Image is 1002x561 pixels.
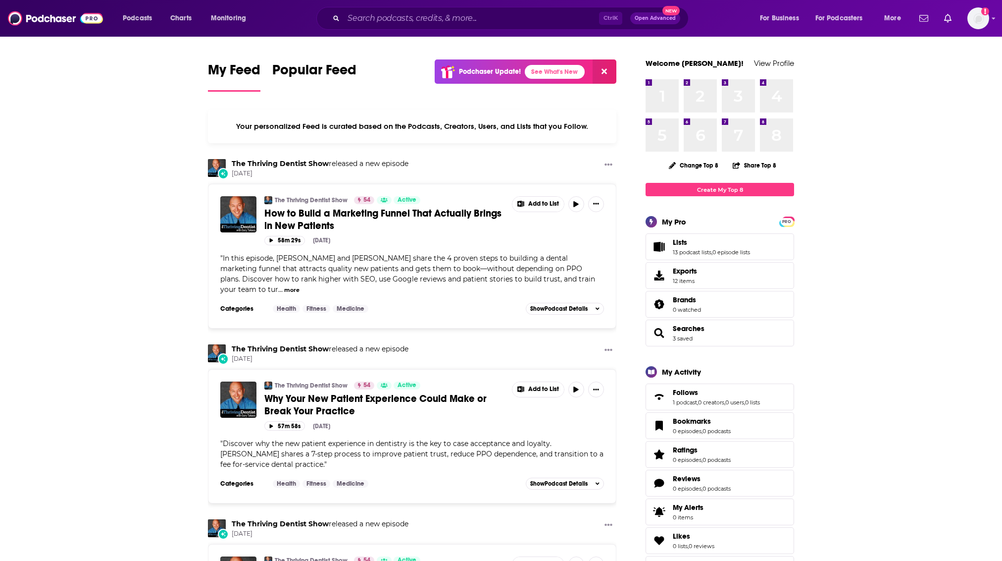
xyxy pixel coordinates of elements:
[272,61,356,84] span: Popular Feed
[208,159,226,177] a: The Thriving Dentist Show
[284,286,300,294] button: more
[588,382,604,397] button: Show More Button
[702,485,731,492] a: 0 podcasts
[967,7,989,29] button: Show profile menu
[673,532,690,541] span: Likes
[673,278,697,284] span: 12 items
[220,480,265,488] h3: Categories
[525,65,585,79] a: See What's New
[218,168,229,179] div: New Episode
[635,16,676,21] span: Open Advanced
[673,474,701,483] span: Reviews
[354,196,374,204] a: 54
[599,12,622,25] span: Ctrl K
[673,446,731,454] a: Ratings
[649,448,669,461] a: Ratings
[220,254,595,294] span: "
[781,218,793,225] a: PRO
[712,249,750,256] a: 0 episode lists
[363,195,370,205] span: 54
[232,355,408,363] span: [DATE]
[232,530,408,538] span: [DATE]
[264,382,272,390] a: The Thriving Dentist Show
[967,7,989,29] span: Logged in as hoffmacv
[673,335,693,342] a: 3 saved
[630,12,680,24] button: Open AdvancedNew
[673,306,701,313] a: 0 watched
[272,61,356,92] a: Popular Feed
[646,441,794,468] span: Ratings
[220,196,256,232] a: How to Build a Marketing Funnel That Actually Brings in New Patients
[232,344,408,354] h3: released a new episode
[208,519,226,537] img: The Thriving Dentist Show
[673,238,687,247] span: Lists
[673,417,711,426] span: Bookmarks
[264,393,505,417] a: Why Your New Patient Experience Could Make or Break Your Practice
[649,326,669,340] a: Searches
[116,10,165,26] button: open menu
[232,159,408,168] h3: released a new episode
[528,386,559,393] span: Add to List
[967,7,989,29] img: User Profile
[688,543,689,550] span: ,
[333,305,368,313] a: Medicine
[725,399,744,406] a: 0 users
[662,217,686,226] div: My Pro
[673,514,703,521] span: 0 items
[232,519,408,529] h3: released a new episode
[646,527,794,554] span: Likes
[673,267,697,276] span: Exports
[662,6,680,15] span: New
[981,7,989,15] svg: Add a profile image
[264,393,487,417] span: Why Your New Patient Experience Could Make or Break Your Practice
[220,439,603,469] span: " "
[646,183,794,196] a: Create My Top 8
[673,388,698,397] span: Follows
[220,439,603,469] span: Discover why the new patient experience in dentistry is the key to case acceptance and loyalty. [...
[702,428,731,435] a: 0 podcasts
[646,499,794,525] a: My Alerts
[273,480,300,488] a: Health
[275,196,348,204] a: The Thriving Dentist Show
[170,11,192,25] span: Charts
[601,159,616,171] button: Show More Button
[940,10,955,27] a: Show notifications dropdown
[673,503,703,512] span: My Alerts
[354,382,374,390] a: 54
[732,156,777,175] button: Share Top 8
[264,421,305,431] button: 57m 58s
[646,58,744,68] a: Welcome [PERSON_NAME]!
[649,505,669,519] span: My Alerts
[601,519,616,532] button: Show More Button
[164,10,198,26] a: Charts
[313,423,330,430] div: [DATE]
[512,382,564,397] button: Show More Button
[220,382,256,418] img: Why Your New Patient Experience Could Make or Break Your Practice
[646,233,794,260] span: Lists
[711,249,712,256] span: ,
[208,61,260,92] a: My Feed
[220,305,265,313] h3: Categories
[394,382,420,390] a: Active
[398,195,416,205] span: Active
[398,381,416,391] span: Active
[273,305,300,313] a: Health
[208,61,260,84] span: My Feed
[673,295,696,304] span: Brands
[724,399,725,406] span: ,
[530,480,588,487] span: Show Podcast Details
[673,428,701,435] a: 0 episodes
[697,399,698,406] span: ,
[8,9,103,28] img: Podchaser - Follow, Share and Rate Podcasts
[275,382,348,390] a: The Thriving Dentist Show
[344,10,599,26] input: Search podcasts, credits, & more...
[673,324,704,333] a: Searches
[649,240,669,254] a: Lists
[673,446,698,454] span: Ratings
[753,10,811,26] button: open menu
